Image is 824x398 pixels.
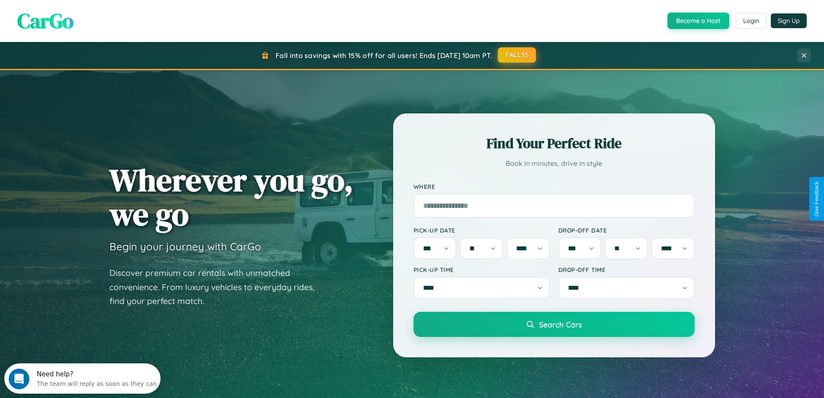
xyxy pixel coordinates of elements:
[414,312,695,337] button: Search Cars
[17,6,74,35] span: CarGo
[498,47,536,63] button: FALL15
[276,51,492,60] span: Fall into savings with 15% off for all users! Ends [DATE] 10am PT.
[109,163,353,231] h1: Wherever you go, we go
[32,14,153,23] div: The team will reply as soon as they can
[414,134,695,153] h2: Find Your Perfect Ride
[771,13,807,28] button: Sign Up
[32,7,153,14] div: Need help?
[814,181,820,217] div: Give Feedback
[109,240,261,253] h3: Begin your journey with CarGo
[3,3,161,27] div: Open Intercom Messenger
[414,227,550,234] label: Pick-up Date
[414,157,695,170] p: Book in minutes, drive in style
[109,266,326,308] p: Discover premium car rentals with unmatched convenience. From luxury vehicles to everyday rides, ...
[558,227,695,234] label: Drop-off Date
[414,183,695,190] label: Where
[736,13,766,29] button: Login
[558,266,695,273] label: Drop-off Time
[4,363,160,394] iframe: Intercom live chat discovery launcher
[539,320,582,329] span: Search Cars
[9,369,29,389] iframe: Intercom live chat
[414,266,550,273] label: Pick-up Time
[667,13,729,29] button: Become a Host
